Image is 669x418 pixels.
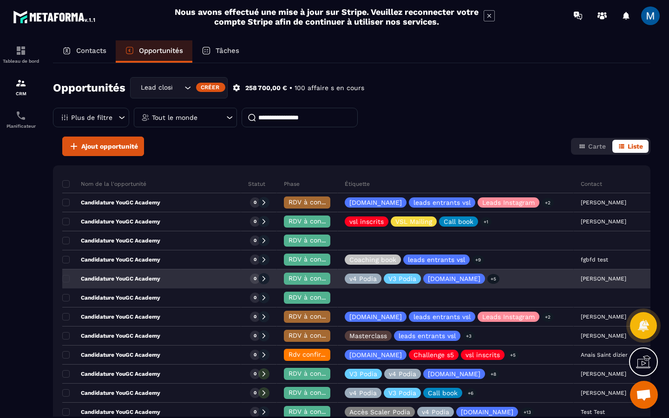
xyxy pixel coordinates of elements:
[15,110,26,121] img: scheduler
[413,199,471,206] p: leads entrants vsl
[71,114,112,121] p: Plus de filtre
[192,40,249,63] a: Tâches
[542,198,554,208] p: +2
[349,409,410,415] p: Accès Scaler Podia
[395,218,432,225] p: VSL Mailing
[465,388,477,398] p: +6
[62,313,160,320] p: Candidature YouGC Academy
[62,408,160,416] p: Candidature YouGC Academy
[289,408,348,415] span: RDV à confimer ❓
[254,390,256,396] p: 0
[428,390,458,396] p: Call book
[349,352,402,358] p: [DOMAIN_NAME]
[2,38,39,71] a: formationformationTableau de bord
[295,84,364,92] p: 100 affaire s en cours
[289,370,348,377] span: RDV à confimer ❓
[139,46,183,55] p: Opportunités
[254,294,256,301] p: 0
[2,124,39,129] p: Planificateur
[53,78,125,97] h2: Opportunités
[62,332,160,340] p: Candidature YouGC Academy
[573,140,611,153] button: Carte
[349,313,402,320] p: [DOMAIN_NAME]
[254,371,256,377] p: 0
[413,313,471,320] p: leads entrants vsl
[62,275,160,282] p: Candidature YouGC Academy
[289,274,348,282] span: RDV à confimer ❓
[254,275,256,282] p: 0
[289,255,348,263] span: RDV à confimer ❓
[612,140,649,153] button: Liste
[62,137,144,156] button: Ajout opportunité
[588,143,606,150] span: Carte
[289,389,348,396] span: RDV à confimer ❓
[289,294,348,301] span: RDV à confimer ❓
[62,256,160,263] p: Candidature YouGC Academy
[482,199,535,206] p: Leads Instagram
[2,71,39,103] a: formationformationCRM
[466,352,500,358] p: vsl inscrits
[62,294,160,301] p: Candidature YouGC Academy
[2,59,39,64] p: Tableau de bord
[248,180,265,188] p: Statut
[289,84,292,92] p: •
[289,313,367,320] span: RDV à conf. A RAPPELER
[13,8,97,25] img: logo
[349,199,402,206] p: [DOMAIN_NAME]
[62,237,160,244] p: Candidature YouGC Academy
[53,40,116,63] a: Contacts
[2,103,39,136] a: schedulerschedulerPlanificateur
[173,83,182,93] input: Search for option
[461,409,513,415] p: [DOMAIN_NAME]
[174,7,479,26] h2: Nous avons effectué une mise à jour sur Stripe. Veuillez reconnecter votre compte Stripe afin de ...
[413,352,454,358] p: Challenge s5
[245,84,287,92] p: 258 700,00 €
[463,331,475,341] p: +3
[628,143,643,150] span: Liste
[254,237,256,244] p: 0
[2,91,39,96] p: CRM
[254,409,256,415] p: 0
[284,180,300,188] p: Phase
[408,256,465,263] p: leads entrants vsl
[422,409,449,415] p: v4 Podia
[487,274,499,284] p: +5
[428,275,480,282] p: [DOMAIN_NAME]
[388,390,416,396] p: V3 Podia
[254,256,256,263] p: 0
[472,255,484,265] p: +9
[542,312,554,322] p: +2
[254,313,256,320] p: 0
[507,350,519,360] p: +5
[482,313,535,320] p: Leads Instagram
[254,352,256,358] p: 0
[81,142,138,151] span: Ajout opportunité
[388,275,416,282] p: V3 Podia
[196,83,225,92] div: Créer
[444,218,473,225] p: Call book
[289,351,341,358] span: Rdv confirmé ✅
[289,332,367,339] span: RDV à conf. A RAPPELER
[289,217,348,225] span: RDV à confimer ❓
[289,236,348,244] span: RDV à confimer ❓
[349,256,396,263] p: Coaching book
[62,370,160,378] p: Candidature YouGC Academy
[152,114,197,121] p: Tout le monde
[630,381,658,409] a: Ouvrir le chat
[289,198,367,206] span: RDV à conf. A RAPPELER
[349,371,377,377] p: V3 Podia
[130,77,228,98] div: Search for option
[254,333,256,339] p: 0
[520,407,534,417] p: +13
[62,351,160,359] p: Candidature YouGC Academy
[62,199,160,206] p: Candidature YouGC Academy
[581,180,602,188] p: Contact
[487,369,499,379] p: +8
[254,218,256,225] p: 0
[216,46,239,55] p: Tâches
[62,218,160,225] p: Candidature YouGC Academy
[428,371,480,377] p: [DOMAIN_NAME]
[62,180,146,188] p: Nom de la l'opportunité
[116,40,192,63] a: Opportunités
[349,333,387,339] p: Masterclass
